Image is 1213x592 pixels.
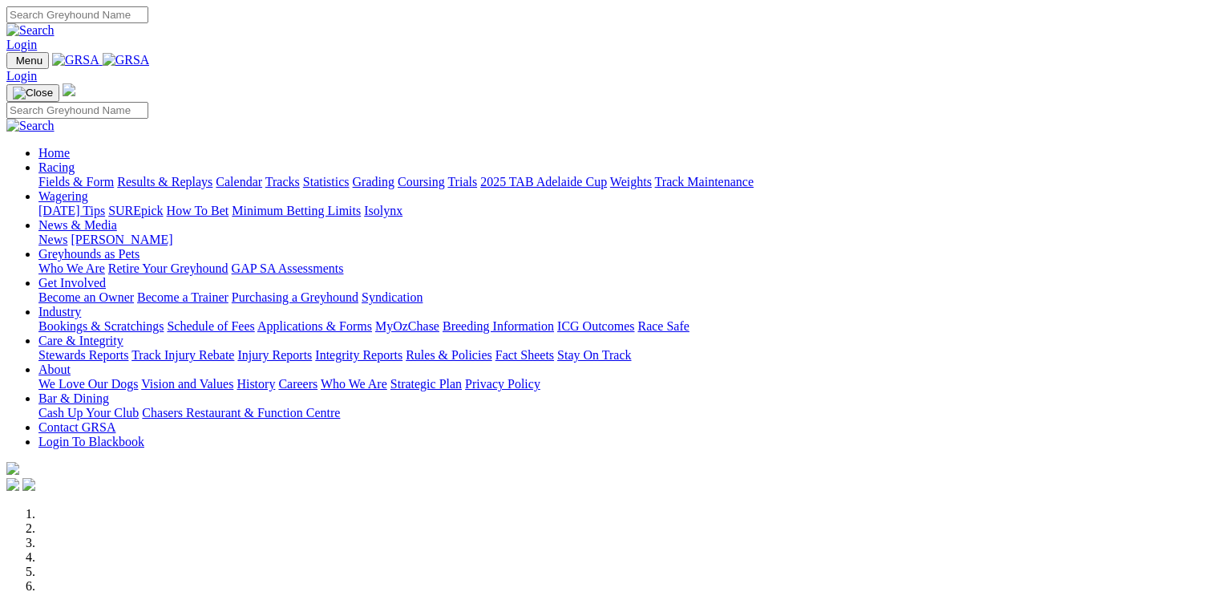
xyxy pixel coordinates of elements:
[375,319,439,333] a: MyOzChase
[38,319,1207,334] div: Industry
[137,290,228,304] a: Become a Trainer
[38,334,123,347] a: Care & Integrity
[38,406,1207,420] div: Bar & Dining
[362,290,423,304] a: Syndication
[465,377,540,391] a: Privacy Policy
[38,290,134,304] a: Become an Owner
[108,204,163,217] a: SUREpick
[303,175,350,189] a: Statistics
[13,87,53,99] img: Close
[38,233,1207,247] div: News & Media
[38,305,81,318] a: Industry
[38,204,105,217] a: [DATE] Tips
[232,204,361,217] a: Minimum Betting Limits
[321,377,387,391] a: Who We Are
[71,233,172,246] a: [PERSON_NAME]
[141,377,233,391] a: Vision and Values
[38,204,1207,218] div: Wagering
[38,175,114,189] a: Fields & Form
[167,319,254,333] a: Schedule of Fees
[398,175,445,189] a: Coursing
[364,204,402,217] a: Isolynx
[167,204,229,217] a: How To Bet
[38,435,144,448] a: Login To Blackbook
[353,175,394,189] a: Grading
[38,319,164,333] a: Bookings & Scratchings
[38,363,71,376] a: About
[108,262,228,275] a: Retire Your Greyhound
[131,348,234,362] a: Track Injury Rebate
[6,119,55,133] img: Search
[6,462,19,475] img: logo-grsa-white.png
[117,175,212,189] a: Results & Replays
[16,55,42,67] span: Menu
[6,38,37,51] a: Login
[6,6,148,23] input: Search
[38,247,139,261] a: Greyhounds as Pets
[6,69,37,83] a: Login
[38,146,70,160] a: Home
[38,348,128,362] a: Stewards Reports
[52,53,99,67] img: GRSA
[237,377,275,391] a: History
[443,319,554,333] a: Breeding Information
[257,319,372,333] a: Applications & Forms
[38,420,115,434] a: Contact GRSA
[655,175,754,189] a: Track Maintenance
[38,233,67,246] a: News
[390,377,462,391] a: Strategic Plan
[63,83,75,96] img: logo-grsa-white.png
[38,290,1207,305] div: Get Involved
[38,377,1207,391] div: About
[38,348,1207,363] div: Care & Integrity
[38,262,1207,276] div: Greyhounds as Pets
[38,218,117,232] a: News & Media
[495,348,554,362] a: Fact Sheets
[557,319,634,333] a: ICG Outcomes
[38,391,109,405] a: Bar & Dining
[38,175,1207,189] div: Racing
[278,377,317,391] a: Careers
[406,348,492,362] a: Rules & Policies
[6,102,148,119] input: Search
[38,189,88,203] a: Wagering
[237,348,312,362] a: Injury Reports
[103,53,150,67] img: GRSA
[610,175,652,189] a: Weights
[38,377,138,391] a: We Love Our Dogs
[637,319,689,333] a: Race Safe
[142,406,340,420] a: Chasers Restaurant & Function Centre
[557,348,631,362] a: Stay On Track
[6,23,55,38] img: Search
[6,52,49,69] button: Toggle navigation
[38,276,106,290] a: Get Involved
[22,478,35,491] img: twitter.svg
[38,262,105,275] a: Who We Are
[315,348,402,362] a: Integrity Reports
[447,175,477,189] a: Trials
[6,478,19,491] img: facebook.svg
[265,175,300,189] a: Tracks
[480,175,607,189] a: 2025 TAB Adelaide Cup
[216,175,262,189] a: Calendar
[38,406,139,420] a: Cash Up Your Club
[232,290,358,304] a: Purchasing a Greyhound
[38,160,75,174] a: Racing
[232,262,344,275] a: GAP SA Assessments
[6,84,59,102] button: Toggle navigation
